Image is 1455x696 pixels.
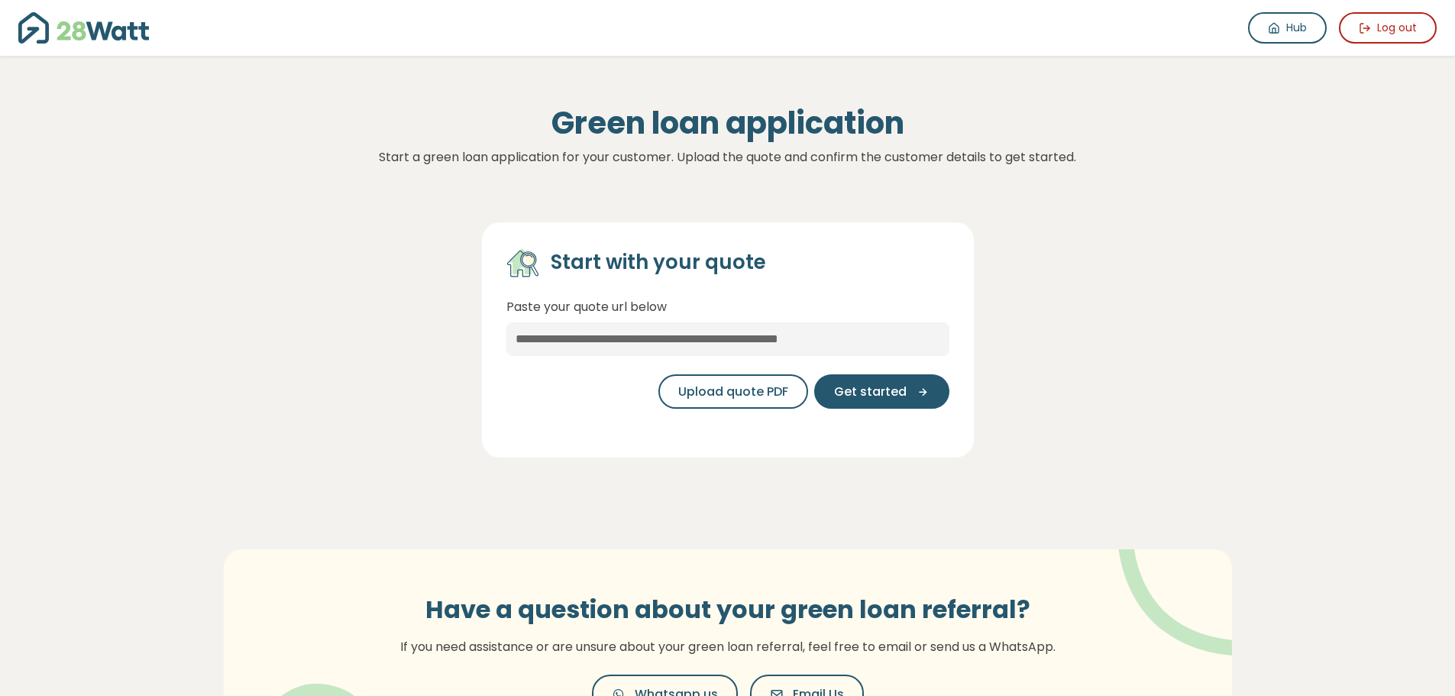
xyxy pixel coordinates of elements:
p: If you need assistance or are unsure about your green loan referral, feel free to email or send u... [380,637,1075,657]
h3: Have a question about your green loan referral? [380,595,1075,624]
img: vector [1078,507,1278,656]
h4: Start with your quote [551,250,766,276]
h1: Green loan application [205,105,1250,141]
button: Get started [814,374,949,409]
button: Upload quote PDF [658,374,808,409]
span: Upload quote PDF [678,383,788,401]
button: Log out [1339,12,1437,44]
p: Paste your quote url below [506,297,949,317]
a: Hub [1248,12,1327,44]
span: Get started [834,383,907,401]
img: 28Watt [18,12,149,44]
p: Start a green loan application for your customer. Upload the quote and confirm the customer detai... [205,147,1250,167]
